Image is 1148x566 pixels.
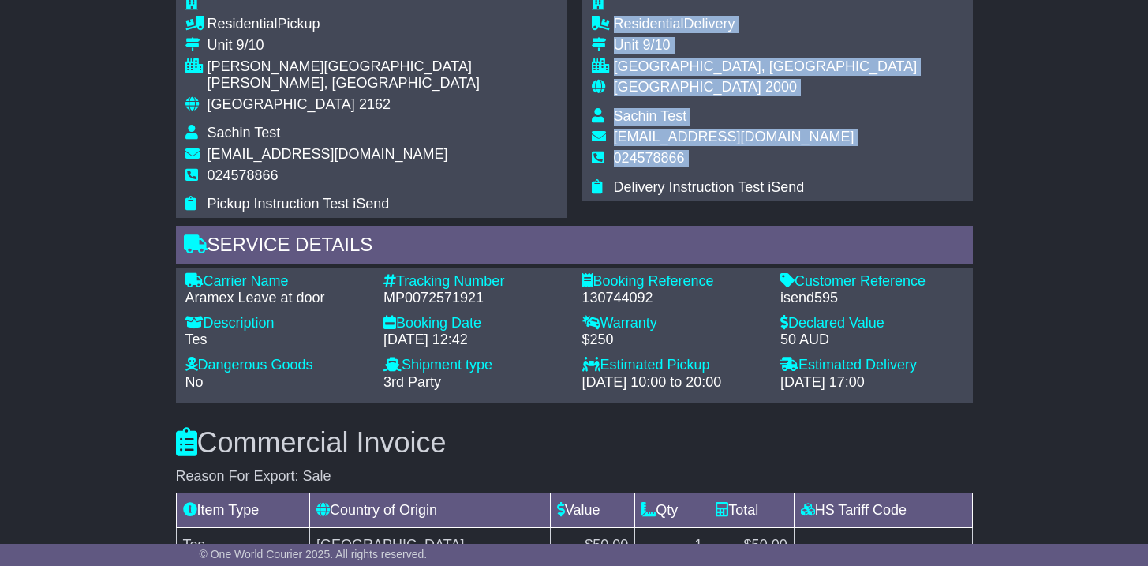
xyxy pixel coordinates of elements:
td: $50.00 [550,528,634,563]
div: Tracking Number [383,273,567,290]
span: Pickup Instruction Test iSend [208,196,390,212]
td: Country of Origin [310,493,551,528]
div: [DATE] 12:42 [383,332,567,349]
span: Delivery Instruction Test iSend [614,179,805,195]
span: © One World Courier 2025. All rights reserved. [200,548,428,560]
div: Aramex Leave at door [185,290,368,307]
div: MP0072571921 [383,290,567,307]
div: Description [185,315,368,332]
div: [DATE] 17:00 [780,374,963,392]
div: 130744092 [582,290,765,307]
span: 024578866 [614,150,685,166]
span: [EMAIL_ADDRESS][DOMAIN_NAME] [614,129,854,144]
div: Booking Reference [582,273,765,290]
div: Customer Reference [780,273,963,290]
span: [EMAIL_ADDRESS][DOMAIN_NAME] [208,146,448,162]
span: 2162 [359,96,391,112]
td: Qty [635,493,709,528]
div: [GEOGRAPHIC_DATA], [GEOGRAPHIC_DATA] [614,58,918,76]
div: Carrier Name [185,273,368,290]
div: Reason For Export: Sale [176,468,973,485]
div: Unit 9/10 [208,37,557,54]
div: Tes [185,332,368,349]
td: 1 [635,528,709,563]
span: 3rd Party [383,374,441,390]
div: 50 AUD [780,332,963,349]
span: Residential [208,16,278,32]
h3: Commercial Invoice [176,427,973,459]
td: HS Tariff Code [794,493,972,528]
td: Item Type [176,493,310,528]
div: isend595 [780,290,963,307]
div: $250 [582,332,765,349]
td: Tes [176,528,310,563]
span: Residential [614,16,684,32]
div: Pickup [208,16,557,33]
div: Delivery [614,16,918,33]
td: $50.00 [709,528,794,563]
span: 024578866 [208,167,279,183]
div: Estimated Delivery [780,357,963,374]
span: No [185,374,204,390]
div: [PERSON_NAME][GEOGRAPHIC_DATA][PERSON_NAME], [GEOGRAPHIC_DATA] [208,58,557,92]
div: Booking Date [383,315,567,332]
td: [GEOGRAPHIC_DATA] [310,528,551,563]
div: Dangerous Goods [185,357,368,374]
div: Warranty [582,315,765,332]
span: [GEOGRAPHIC_DATA] [614,79,761,95]
div: Estimated Pickup [582,357,765,374]
div: Service Details [176,226,973,268]
span: Sachin Test [208,125,281,141]
div: Declared Value [780,315,963,332]
div: [DATE] 10:00 to 20:00 [582,374,765,392]
span: Sachin Test [614,108,687,124]
td: Total [709,493,794,528]
div: Unit 9/10 [614,37,918,54]
td: Value [550,493,634,528]
div: Shipment type [383,357,567,374]
span: 2000 [765,79,797,95]
span: [GEOGRAPHIC_DATA] [208,96,355,112]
